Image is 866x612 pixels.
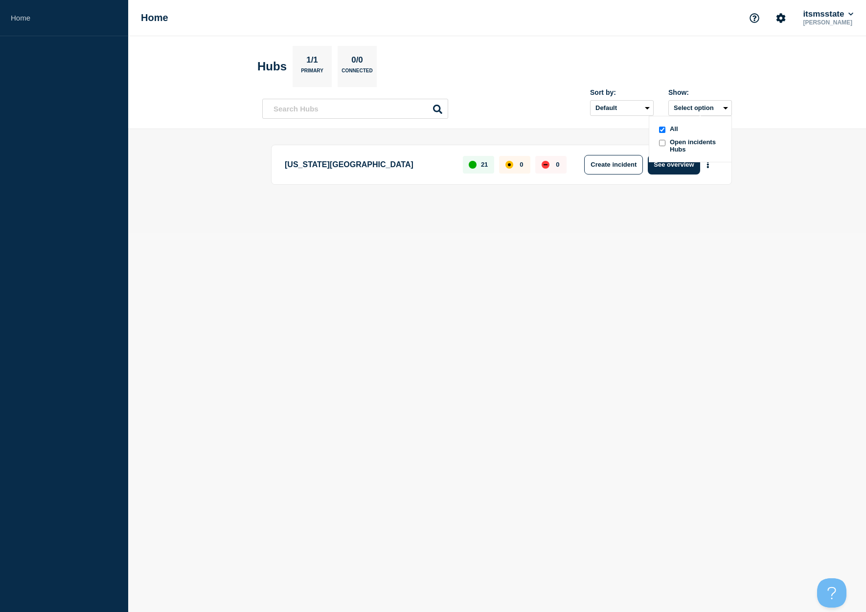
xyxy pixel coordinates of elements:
[668,100,732,116] button: Select optionall checkboxAllopenIncidentsHubs checkboxOpen incidents Hubs
[584,155,643,175] button: Create incident
[659,127,665,133] input: all checkbox
[744,8,765,28] button: Support
[801,9,855,19] button: itsmsstate
[141,12,168,23] h1: Home
[342,68,372,78] p: Connected
[542,161,549,169] div: down
[348,55,367,68] p: 0/0
[668,88,732,96] div: Show:
[481,161,488,168] p: 21
[301,68,323,78] p: Primary
[659,140,665,146] input: openIncidentsHubs checkbox
[285,155,452,175] p: [US_STATE][GEOGRAPHIC_DATA]
[257,60,287,73] h2: Hubs
[590,88,654,96] div: Sort by:
[648,155,700,175] button: See overview
[801,19,855,26] p: [PERSON_NAME]
[817,578,846,608] iframe: Help Scout Beacon - Open
[303,55,322,68] p: 1/1
[670,138,724,153] span: Open incidents Hubs
[590,100,654,116] select: Sort by
[505,161,513,169] div: affected
[556,161,559,168] p: 0
[670,125,678,134] span: All
[262,99,448,119] input: Search Hubs
[771,8,791,28] button: Account settings
[469,161,477,169] div: up
[520,161,523,168] p: 0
